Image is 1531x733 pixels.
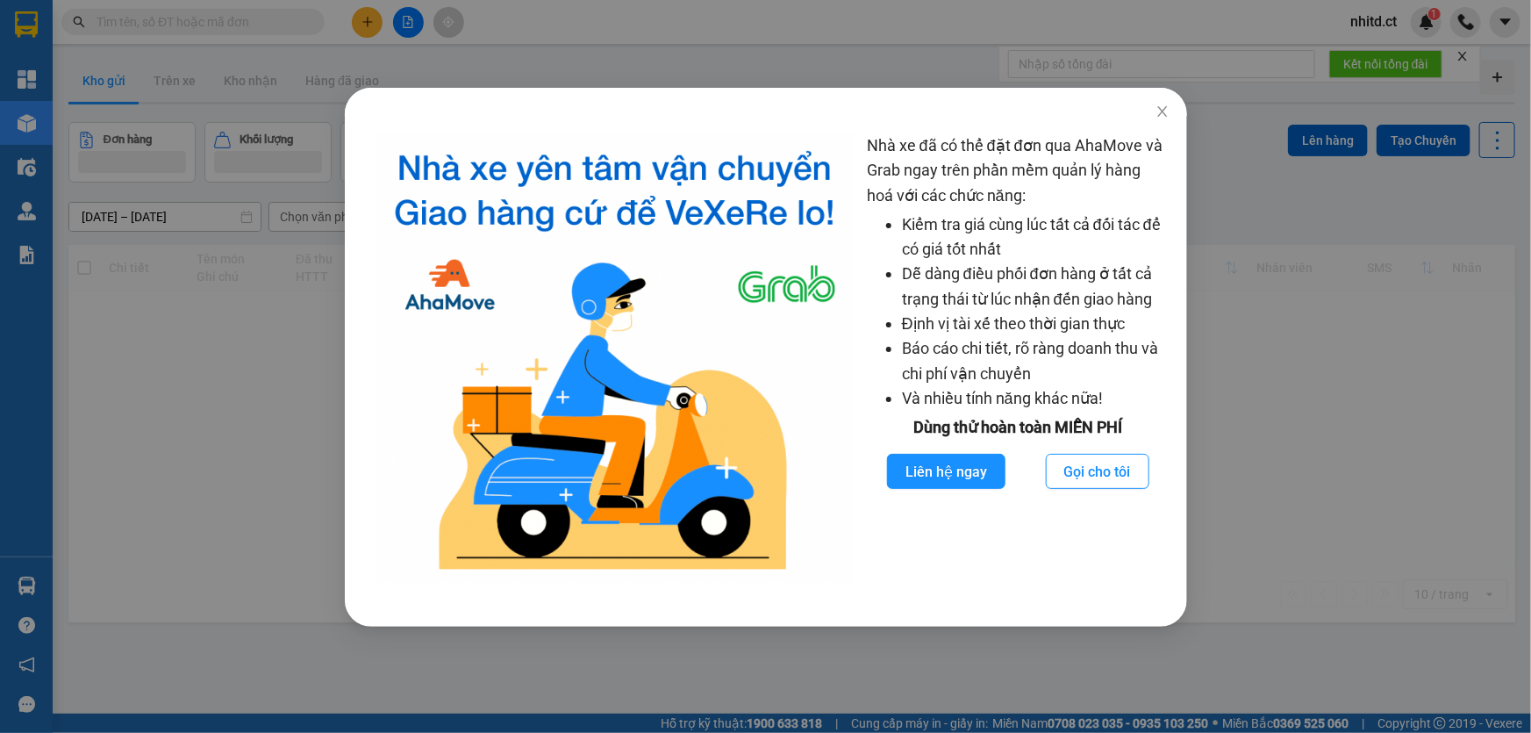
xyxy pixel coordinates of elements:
button: Gọi cho tôi [1045,454,1148,489]
span: close [1155,104,1169,119]
div: Nhà xe đã có thể đặt đơn qua AhaMove và Grab ngay trên phần mềm quản lý hàng hoá với các chức năng: [866,133,1169,583]
img: logo [376,133,853,583]
li: Báo cáo chi tiết, rõ ràng doanh thu và chi phí vận chuyển [901,336,1169,386]
div: Dùng thử hoàn toàn MIỄN PHÍ [866,415,1169,440]
li: Dễ dàng điều phối đơn hàng ở tất cả trạng thái từ lúc nhận đến giao hàng [901,262,1169,312]
span: Gọi cho tôi [1063,461,1130,483]
li: Và nhiều tính năng khác nữa! [901,386,1169,411]
li: Kiểm tra giá cùng lúc tất cả đối tác để có giá tốt nhất [901,212,1169,262]
li: Định vị tài xế theo thời gian thực [901,312,1169,336]
button: Liên hệ ngay [886,454,1005,489]
button: Close [1137,88,1186,137]
span: Liên hệ ngay [905,461,986,483]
